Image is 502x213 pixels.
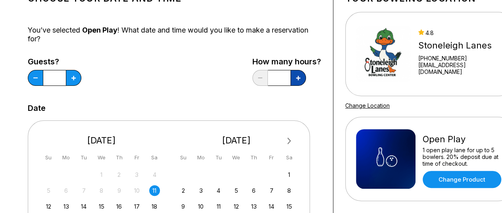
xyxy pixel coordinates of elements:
[231,185,242,196] div: Choose Wednesday, November 5th, 2025
[43,152,54,163] div: Su
[79,185,89,196] div: Not available Tuesday, October 7th, 2025
[231,152,242,163] div: We
[79,152,89,163] div: Tu
[252,57,321,66] label: How many hours?
[149,169,160,180] div: Not available Saturday, October 4th, 2025
[40,135,163,146] div: [DATE]
[283,135,296,147] button: Next Month
[196,201,206,212] div: Choose Monday, November 10th, 2025
[96,185,107,196] div: Not available Wednesday, October 8th, 2025
[61,201,71,212] div: Choose Monday, October 13th, 2025
[82,26,117,34] span: Open Play
[178,152,188,163] div: Su
[149,185,160,196] div: Choose Saturday, October 11th, 2025
[284,201,294,212] div: Choose Saturday, November 15th, 2025
[114,185,125,196] div: Not available Thursday, October 9th, 2025
[114,201,125,212] div: Choose Thursday, October 16th, 2025
[178,185,188,196] div: Choose Sunday, November 2nd, 2025
[213,185,224,196] div: Choose Tuesday, November 4th, 2025
[131,201,142,212] div: Choose Friday, October 17th, 2025
[131,185,142,196] div: Not available Friday, October 10th, 2025
[284,185,294,196] div: Choose Saturday, November 8th, 2025
[61,152,71,163] div: Mo
[248,152,259,163] div: Th
[213,201,224,212] div: Choose Tuesday, November 11th, 2025
[131,152,142,163] div: Fr
[28,57,81,66] label: Guests?
[114,169,125,180] div: Not available Thursday, October 2nd, 2025
[248,185,259,196] div: Choose Thursday, November 6th, 2025
[266,201,277,212] div: Choose Friday, November 14th, 2025
[175,135,298,146] div: [DATE]
[284,169,294,180] div: Choose Saturday, November 1st, 2025
[28,104,46,112] label: Date
[196,185,206,196] div: Choose Monday, November 3rd, 2025
[79,201,89,212] div: Choose Tuesday, October 14th, 2025
[28,26,321,43] div: You’ve selected ! What date and time would you like to make a reservation for?
[356,24,411,84] img: Stoneleigh Lanes
[149,152,160,163] div: Sa
[345,102,390,109] a: Change Location
[284,152,294,163] div: Sa
[43,201,54,212] div: Choose Sunday, October 12th, 2025
[114,152,125,163] div: Th
[61,185,71,196] div: Not available Monday, October 6th, 2025
[96,152,107,163] div: We
[266,152,277,163] div: Fr
[96,201,107,212] div: Choose Wednesday, October 15th, 2025
[96,169,107,180] div: Not available Wednesday, October 1st, 2025
[149,201,160,212] div: Choose Saturday, October 18th, 2025
[131,169,142,180] div: Not available Friday, October 3rd, 2025
[178,201,188,212] div: Choose Sunday, November 9th, 2025
[266,185,277,196] div: Choose Friday, November 7th, 2025
[356,129,415,189] img: Open Play
[231,201,242,212] div: Choose Wednesday, November 12th, 2025
[196,152,206,163] div: Mo
[213,152,224,163] div: Tu
[423,171,501,188] a: Change Product
[43,185,54,196] div: Not available Sunday, October 5th, 2025
[248,201,259,212] div: Choose Thursday, November 13th, 2025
